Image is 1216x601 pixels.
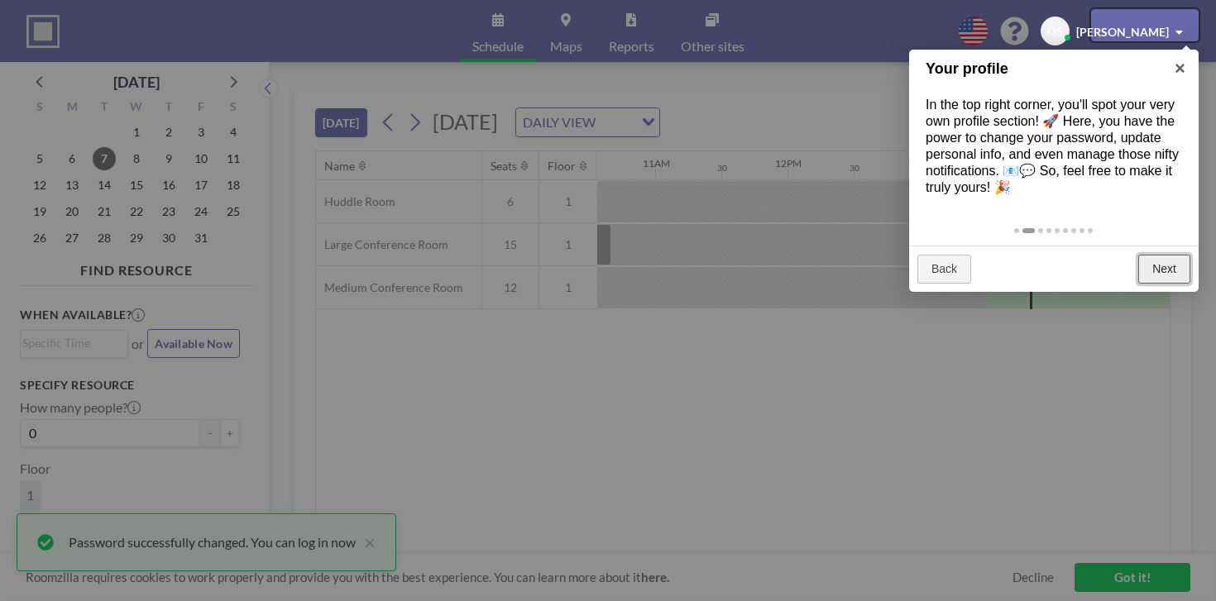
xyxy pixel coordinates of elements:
[917,255,971,284] a: Back
[1161,50,1199,87] a: ×
[1138,255,1190,284] a: Next
[1047,24,1063,39] span: OS
[909,80,1199,212] div: In the top right corner, you'll spot your very own profile section! 🚀 Here, you have the power to...
[926,58,1156,80] h1: Your profile
[1076,25,1169,39] span: [PERSON_NAME]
